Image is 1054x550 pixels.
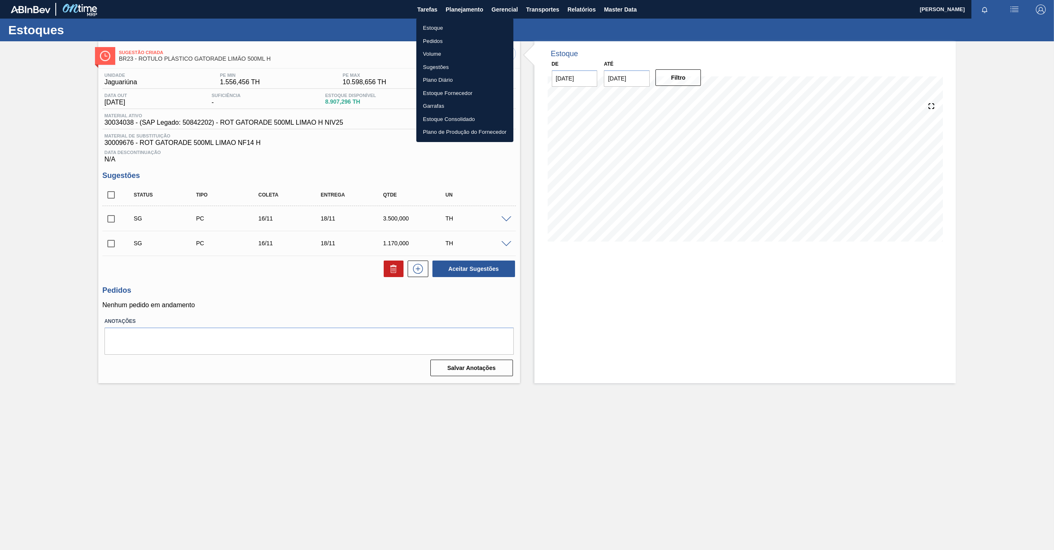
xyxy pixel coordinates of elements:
a: Estoque Fornecedor [416,87,513,100]
a: Pedidos [416,35,513,48]
a: Estoque [416,21,513,35]
a: Plano Diário [416,73,513,87]
a: Sugestões [416,61,513,74]
a: Garrafas [416,100,513,113]
a: Volume [416,47,513,61]
a: Estoque Consolidado [416,113,513,126]
a: Plano de Produção do Fornecedor [416,126,513,139]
